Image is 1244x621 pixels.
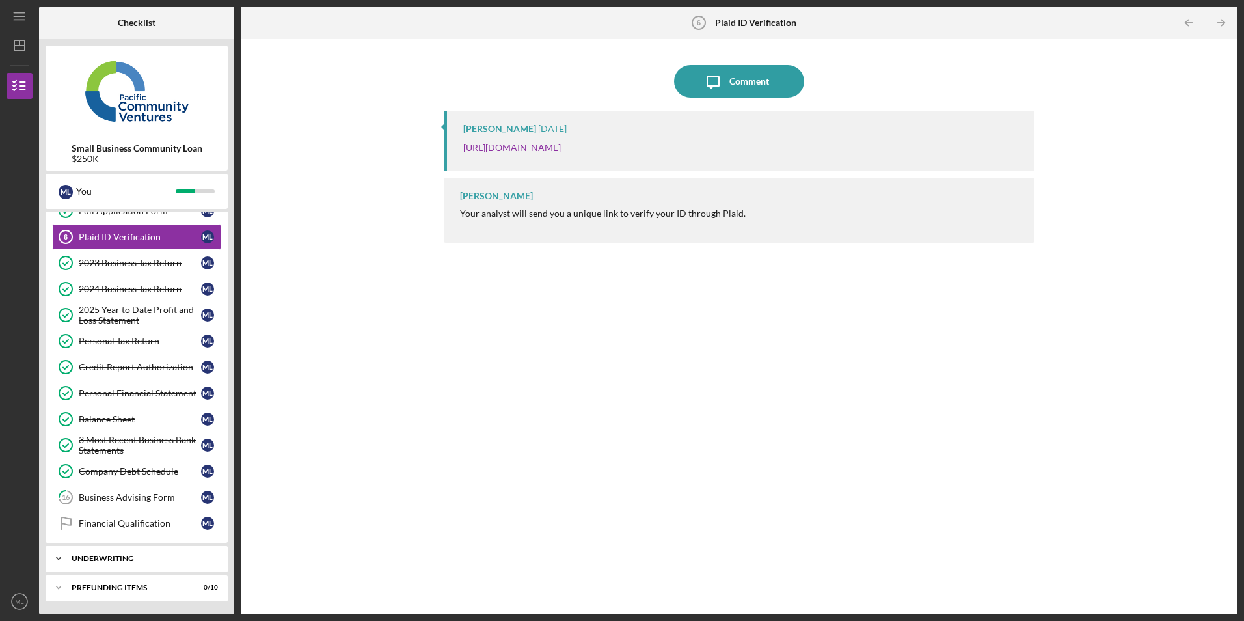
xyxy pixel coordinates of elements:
div: You [76,180,176,202]
div: M L [201,517,214,530]
div: 3 Most Recent Business Bank Statements [79,435,201,456]
div: Business Advising Form [79,492,201,503]
img: Product logo [46,52,228,130]
b: Small Business Community Loan [72,143,202,154]
a: Personal Tax ReturnML [52,328,221,354]
button: Comment [674,65,804,98]
div: 2024 Business Tax Return [79,284,201,294]
div: Credit Report Authorization [79,362,201,372]
div: M L [201,256,214,269]
a: 2024 Business Tax ReturnML [52,276,221,302]
div: Financial Qualification [79,518,201,529]
div: Your analyst will send you a unique link to verify your ID through Plaid. [460,208,746,219]
div: M L [201,283,214,296]
a: 6Plaid ID VerificationML [52,224,221,250]
text: ML [15,598,24,605]
div: M L [201,465,214,478]
tspan: 6 [64,233,68,241]
tspan: 16 [62,493,70,502]
div: Personal Financial Statement [79,388,201,398]
div: Underwriting [72,555,211,562]
a: 16Business Advising FormML [52,484,221,510]
b: Checklist [118,18,155,28]
div: M L [201,361,214,374]
a: 2025 Year to Date Profit and Loss StatementML [52,302,221,328]
div: Plaid ID Verification [79,232,201,242]
a: 3 Most Recent Business Bank StatementsML [52,432,221,458]
div: $250K [72,154,202,164]
div: [PERSON_NAME] [460,191,533,201]
div: Personal Tax Return [79,336,201,346]
tspan: 6 [696,19,700,27]
div: 2025 Year to Date Profit and Loss Statement [79,305,201,325]
div: 0 / 10 [195,584,218,592]
button: ML [7,588,33,614]
div: M L [201,309,214,322]
div: [PERSON_NAME] [463,124,536,134]
time: 2025-08-20 17:46 [538,124,567,134]
a: Balance SheetML [52,406,221,432]
div: M L [201,439,214,452]
a: Financial QualificationML [52,510,221,536]
div: M L [201,387,214,400]
div: 2023 Business Tax Return [79,258,201,268]
b: Plaid ID Verification [715,18,796,28]
a: [URL][DOMAIN_NAME] [463,142,561,153]
div: Prefunding Items [72,584,185,592]
div: M L [201,491,214,504]
div: Comment [729,65,769,98]
div: M L [201,230,214,243]
div: Company Debt Schedule [79,466,201,476]
div: M L [201,335,214,348]
div: M L [201,413,214,426]
div: M L [59,185,73,199]
a: 2023 Business Tax ReturnML [52,250,221,276]
div: Balance Sheet [79,414,201,424]
a: Company Debt ScheduleML [52,458,221,484]
a: Personal Financial StatementML [52,380,221,406]
a: Credit Report AuthorizationML [52,354,221,380]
